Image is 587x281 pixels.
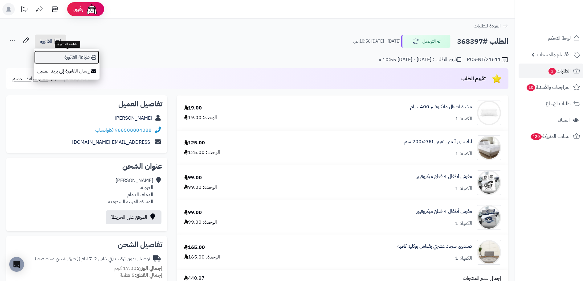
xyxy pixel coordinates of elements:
small: 5 قطعة [120,271,162,279]
a: لوحة التحكم [519,31,583,46]
a: الفاتورة [35,35,66,48]
span: 2 [548,68,556,75]
div: POS-NT/21611 [467,56,508,64]
small: [DATE] - [DATE] 10:56 ص [353,38,400,44]
a: إرسال الفاتورة إلى بريد العميل [34,64,100,78]
div: [PERSON_NAME] العروبه، الدمام، الدمام المملكة العربية السعودية [108,177,153,205]
span: العملاء [558,116,570,124]
img: ai-face.png [86,3,98,15]
div: الكمية: 1 [455,150,472,157]
div: الوحدة: 19.00 [184,114,217,121]
span: السلات المتروكة [530,132,571,141]
div: الوحدة: 99.00 [184,184,217,191]
a: مفرش أطفال 4 قطع ميكروفيبر [417,208,472,215]
span: لوحة التحكم [548,34,571,43]
div: توصيل بدون تركيب (في خلال 2-7 ايام ) [35,255,150,262]
strong: إجمالي القطع: [135,271,162,279]
img: logo-2.png [545,17,581,30]
a: مفرش أطفال 4 قطع ميكروفيبر [417,173,472,180]
a: العملاء [519,113,583,127]
h2: تفاصيل العميل [11,100,162,108]
span: الطلبات [548,67,571,75]
a: السلات المتروكة420 [519,129,583,144]
a: الطلبات2 [519,64,583,78]
img: 1736335400-110203010077-90x90.jpg [477,205,501,230]
span: المراجعات والأسئلة [526,83,571,92]
span: 420 [531,133,542,140]
div: 125.00 [184,139,205,147]
a: الموقع على الخريطة [106,210,161,224]
h2: عنوان الشحن [11,163,162,170]
a: واتساب [95,126,113,134]
a: مخدة اطفال مايكروفيبر 400 جرام [410,103,472,110]
span: 10 [527,84,535,91]
div: الكمية: 1 [455,255,472,262]
a: [PERSON_NAME] [115,114,152,122]
div: الوحدة: 165.00 [184,254,220,261]
div: تاريخ الطلب : [DATE] - [DATE] 10:55 م [378,56,461,63]
img: 1728486839-220106010210-90x90.jpg [477,101,501,125]
div: الوحدة: 125.00 [184,149,220,156]
a: طباعة الفاتورة [34,50,100,64]
img: 1736335237-110203010072-90x90.jpg [477,170,501,195]
a: لباد سرير أبيض نفرين 200x200 سم [404,138,472,145]
h2: تفاصيل الشحن [11,241,162,248]
span: الفاتورة [40,38,52,45]
div: 165.00 [184,244,205,251]
div: 99.00 [184,209,202,216]
span: تقييم الطلب [461,75,486,82]
span: ( طرق شحن مخصصة ) [35,255,79,262]
a: مشاركة رابط التقييم [12,75,58,82]
div: Open Intercom Messenger [9,257,24,272]
span: طلبات الإرجاع [546,99,571,108]
div: 99.00 [184,174,202,181]
strong: إجمالي الوزن: [137,265,162,272]
img: 1753261164-1-90x90.jpg [477,240,501,265]
div: الكمية: 1 [455,220,472,227]
button: تم التوصيل [401,35,450,48]
div: الكمية: 1 [455,185,472,192]
h2: الطلب #368397 [457,35,508,48]
small: 17.00 كجم [114,265,162,272]
a: صندوق سجاد عصري بقماش بوكليه كافيه [397,243,472,250]
a: تحديثات المنصة [16,3,32,17]
div: الكمية: 1 [455,115,472,122]
div: الوحدة: 99.00 [184,219,217,226]
a: طلبات الإرجاع [519,96,583,111]
a: [EMAIL_ADDRESS][DOMAIN_NAME] [72,138,152,146]
div: طباعة الفاتورة [55,41,80,48]
a: العودة للطلبات [474,22,508,30]
span: رفيق [73,6,83,13]
div: 19.00 [184,105,202,112]
img: 1732186343-220107020015-90x90.jpg [477,135,501,160]
span: الأقسام والمنتجات [537,50,571,59]
span: العودة للطلبات [474,22,501,30]
a: 966508804088 [115,126,152,134]
span: مشاركة رابط التقييم [12,75,48,82]
a: المراجعات والأسئلة10 [519,80,583,95]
